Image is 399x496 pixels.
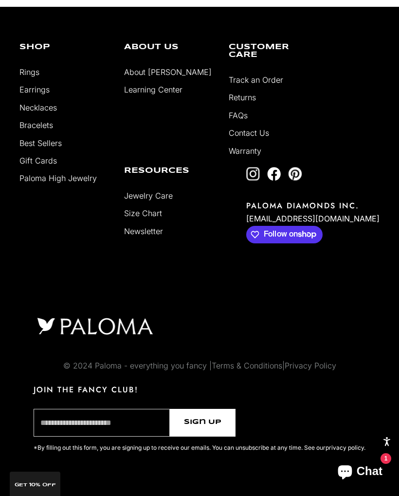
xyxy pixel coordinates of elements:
p: JOIN THE FANCY CLUB! [34,384,365,395]
a: Bracelets [19,120,53,130]
a: privacy policy. [326,444,365,451]
a: Warranty [229,146,261,156]
a: Paloma High Jewelry [19,173,97,183]
a: Follow on Facebook [267,167,281,181]
p: [EMAIL_ADDRESS][DOMAIN_NAME] [246,211,380,226]
a: Best Sellers [19,138,62,148]
a: Follow on Instagram [246,167,260,181]
a: FAQs [229,110,248,120]
a: Necklaces [19,103,57,112]
p: PALOMA DIAMONDS INC. [246,200,380,211]
span: GET 10% Off [15,482,56,487]
p: *By filling out this form, you are signing up to receive our emails. You can unsubscribe at any t... [34,443,365,453]
p: Resources [124,167,214,175]
a: Size Chart [124,208,162,218]
button: Sign Up [170,409,236,437]
a: Privacy Policy [285,361,336,370]
div: GET 10% Off [10,472,60,496]
a: Learning Center [124,85,182,94]
a: Contact Us [229,128,269,138]
a: Rings [19,67,39,77]
p: Customer Care [229,43,319,59]
a: Newsletter [124,226,163,236]
a: Returns [229,92,256,102]
a: Track an Order [229,75,283,85]
inbox-online-store-chat: Shopify online store chat [329,457,391,488]
a: Follow on Pinterest [288,167,302,181]
p: © 2024 Paloma - everything you fancy | | [34,359,365,372]
a: Jewelry Care [124,191,173,201]
a: Terms & Conditions [212,361,282,370]
p: Shop [19,43,109,51]
a: Earrings [19,85,50,94]
img: footer logo [34,315,156,337]
span: Sign Up [184,417,221,428]
p: About Us [124,43,214,51]
a: About [PERSON_NAME] [124,67,212,77]
a: Gift Cards [19,156,57,165]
